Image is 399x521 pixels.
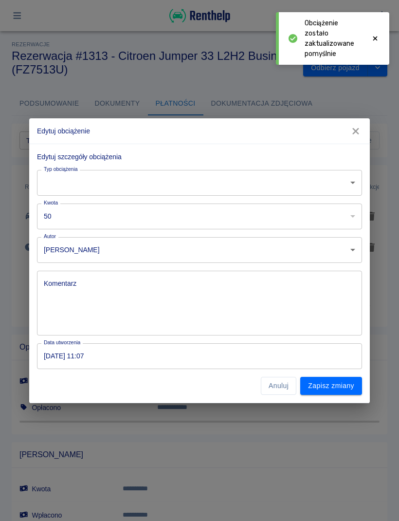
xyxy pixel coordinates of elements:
[305,18,363,59] span: Obciążenie zostało zaktualizowane pomyślnie
[37,343,355,369] input: Choose date, selected date is 11 paź 2025
[44,166,78,173] label: Typ obciążenia
[300,377,362,395] button: Zapisz zmiany
[261,377,296,395] button: Anuluj
[29,118,370,144] h2: Edytuj obciążenie
[44,339,80,346] label: Data utworzenia
[37,152,362,162] p: Edytuj szczegóły obciążenia
[44,233,56,240] label: Autor
[44,199,58,206] label: Kwota
[37,237,362,263] div: [PERSON_NAME]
